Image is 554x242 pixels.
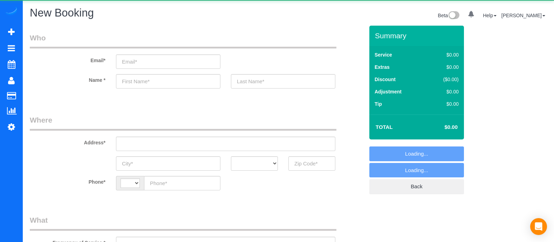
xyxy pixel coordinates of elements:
legend: Where [30,115,336,131]
input: Last Name* [231,74,335,89]
label: Service [375,51,392,58]
h4: $0.00 [424,124,458,130]
div: $0.00 [429,88,459,95]
img: Automaid Logo [4,7,18,17]
legend: Who [30,33,336,48]
label: Adjustment [375,88,402,95]
input: Email* [116,54,220,69]
input: First Name* [116,74,220,89]
label: Email* [25,54,111,64]
a: Back [369,179,464,194]
div: Open Intercom Messenger [530,218,547,235]
img: New interface [448,11,459,20]
label: Discount [375,76,396,83]
div: $0.00 [429,64,459,71]
strong: Total [376,124,393,130]
input: Phone* [144,176,220,190]
label: Phone* [25,176,111,185]
h3: Summary [375,32,460,40]
a: Help [483,13,497,18]
input: City* [116,156,220,171]
legend: What [30,215,336,231]
a: Beta [438,13,460,18]
span: New Booking [30,7,94,19]
div: $0.00 [429,100,459,107]
input: Zip Code* [288,156,335,171]
label: Address* [25,137,111,146]
div: $0.00 [429,51,459,58]
label: Name * [25,74,111,84]
label: Tip [375,100,382,107]
div: ($0.00) [429,76,459,83]
a: [PERSON_NAME] [501,13,545,18]
label: Extras [375,64,390,71]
